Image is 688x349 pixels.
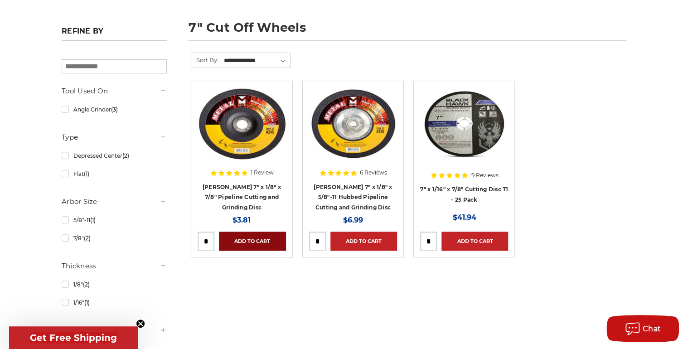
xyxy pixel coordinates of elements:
span: (3) [111,106,118,113]
span: $41.94 [452,213,476,222]
div: Get Free ShippingClose teaser [9,326,138,349]
span: Chat [643,325,661,333]
span: (2) [122,152,129,159]
img: Mercer 7" x 1/8" x 5/8"-11 Hubbed Cutting and Light Grinding Wheel [309,87,397,160]
select: Sort By: [223,54,290,68]
h1: 7" cut off wheels [189,21,626,41]
h5: Tool Used On [62,86,167,97]
a: [PERSON_NAME] 7" x 1/8" x 7/8" Pipeline Cutting and Grinding Disc [203,184,281,211]
a: Angle Grinder [62,102,167,117]
img: 7 x 1/16 x 7/8 abrasive cut off wheel [420,87,508,160]
a: 1/8" [62,276,167,292]
span: (2) [84,235,91,242]
h5: Refine by [62,27,167,41]
span: (1) [84,170,89,177]
a: 7 x 1/16 x 7/8 abrasive cut off wheel [420,87,508,204]
a: 1/16" [62,295,167,310]
h5: Type [62,132,167,143]
a: [PERSON_NAME] 7" x 1/8" x 5/8"-11 Hubbed Pipeline Cutting and Grinding Disc [314,184,392,211]
span: (2) [83,281,90,288]
span: $6.99 [343,216,363,224]
a: 5/8"-11 [62,212,167,228]
a: Add to Cart [219,232,286,251]
a: Mercer 7" x 1/8" x 5/8"-11 Hubbed Cutting and Light Grinding Wheel [309,87,397,204]
h5: Arbor Size [62,196,167,207]
h5: Thickness [62,261,167,271]
img: Mercer 7" x 1/8" x 7/8 Cutting and Light Grinding Wheel [198,87,286,160]
span: (1) [84,299,90,306]
span: $3.81 [233,216,251,224]
span: Get Free Shipping [30,332,117,343]
button: Chat [606,315,679,342]
h5: Other [62,325,167,336]
a: Flat [62,166,167,182]
span: (1) [90,217,96,223]
a: Add to Cart [441,232,508,251]
a: Depressed Center [62,148,167,164]
a: Add to Cart [330,232,397,251]
a: 7/8" [62,230,167,246]
label: Sort By: [191,53,218,67]
a: Mercer 7" x 1/8" x 7/8 Cutting and Light Grinding Wheel [198,87,286,204]
button: Close teaser [136,319,145,328]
